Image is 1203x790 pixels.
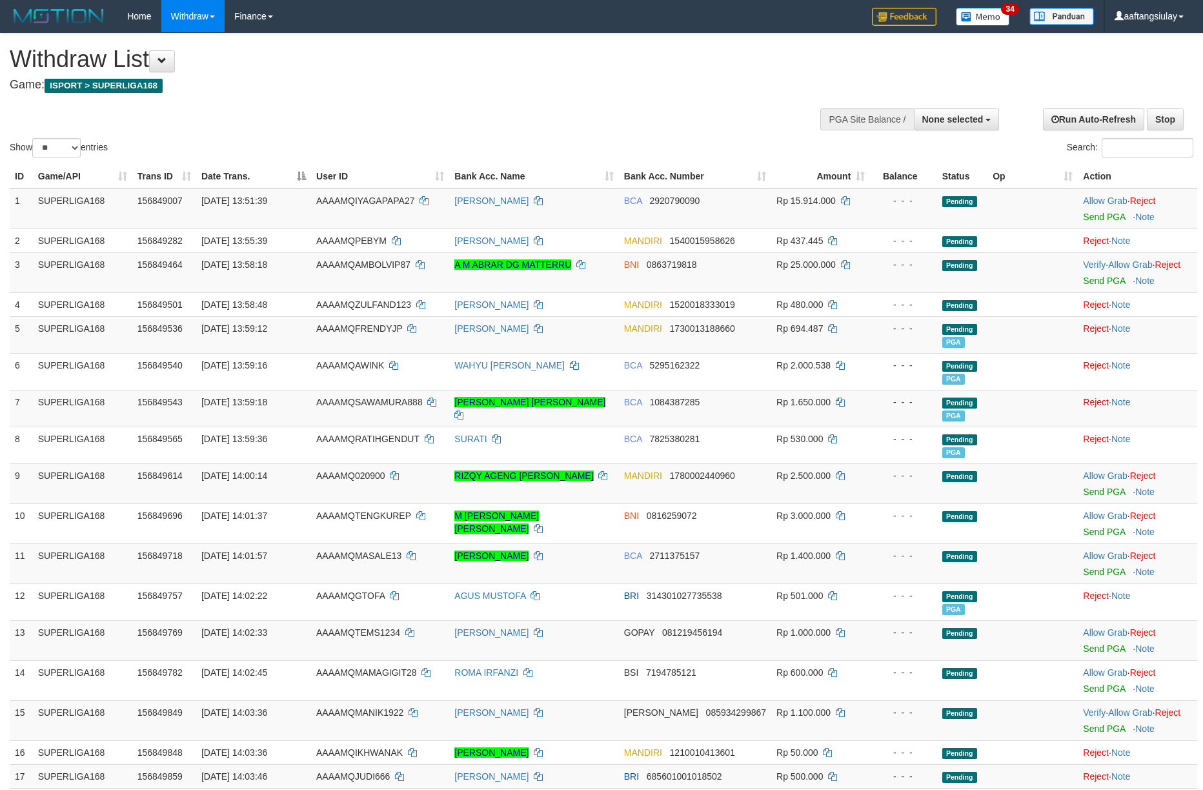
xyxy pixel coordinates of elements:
[1083,771,1109,782] a: Reject
[454,551,529,561] a: [PERSON_NAME]
[942,551,977,562] span: Pending
[776,196,836,206] span: Rp 15.914.000
[1135,643,1155,654] a: Note
[137,747,183,758] span: 156849848
[1083,323,1109,334] a: Reject
[1130,196,1156,206] a: Reject
[942,236,977,247] span: Pending
[706,707,766,718] span: Copy 085934299867 to clipboard
[316,627,400,638] span: AAAAMQTEMS1234
[1083,196,1127,206] a: Allow Grab
[33,463,132,503] td: SUPERLIGA168
[10,292,33,316] td: 4
[454,627,529,638] a: [PERSON_NAME]
[201,551,267,561] span: [DATE] 14:01:57
[316,591,385,601] span: AAAAMQGTOFA
[137,667,183,678] span: 156849782
[1078,390,1197,427] td: ·
[875,626,931,639] div: - - -
[1111,360,1131,370] a: Note
[137,551,183,561] span: 156849718
[870,165,936,188] th: Balance
[649,434,700,444] span: Copy 7825380281 to clipboard
[10,252,33,292] td: 3
[776,747,818,758] span: Rp 50.000
[454,236,529,246] a: [PERSON_NAME]
[33,583,132,620] td: SUPERLIGA168
[33,620,132,660] td: SUPERLIGA168
[201,667,267,678] span: [DATE] 14:02:45
[316,471,385,481] span: AAAAMQ020900
[875,549,931,562] div: - - -
[1111,397,1131,407] a: Note
[1083,276,1125,286] a: Send PGA
[1078,292,1197,316] td: ·
[624,299,662,310] span: MANDIRI
[937,165,988,188] th: Status
[45,79,163,93] span: ISPORT > SUPERLIGA168
[137,471,183,481] span: 156849614
[1043,108,1144,130] a: Run Auto-Refresh
[875,359,931,372] div: - - -
[942,772,977,783] span: Pending
[454,771,529,782] a: [PERSON_NAME]
[454,747,529,758] a: [PERSON_NAME]
[942,604,965,615] span: Marked by aafsengchandara
[942,260,977,271] span: Pending
[942,300,977,311] span: Pending
[1083,527,1125,537] a: Send PGA
[776,591,823,601] span: Rp 501.000
[10,353,33,390] td: 6
[624,434,642,444] span: BCA
[875,432,931,445] div: - - -
[316,434,420,444] span: AAAAMQRATIHGENDUT
[1078,660,1197,700] td: ·
[1078,764,1197,788] td: ·
[1078,463,1197,503] td: ·
[1135,212,1155,222] a: Note
[33,228,132,252] td: SUPERLIGA168
[624,196,642,206] span: BCA
[10,79,789,92] h4: Game:
[10,620,33,660] td: 13
[454,471,593,481] a: RIZQY AGENG [PERSON_NAME]
[137,707,183,718] span: 156849849
[647,591,722,601] span: Copy 314301027735538 to clipboard
[454,299,529,310] a: [PERSON_NAME]
[201,747,267,758] span: [DATE] 14:03:36
[1111,747,1131,758] a: Note
[1078,165,1197,188] th: Action
[1001,3,1018,15] span: 34
[942,708,977,719] span: Pending
[1111,323,1131,334] a: Note
[875,746,931,759] div: - - -
[201,360,267,370] span: [DATE] 13:59:16
[1108,707,1155,718] span: ·
[875,194,931,207] div: - - -
[624,747,662,758] span: MANDIRI
[316,747,403,758] span: AAAAMQIKHWANAK
[875,396,931,409] div: - - -
[10,138,108,157] label: Show entries
[10,188,33,229] td: 1
[624,667,639,678] span: BSI
[624,323,662,334] span: MANDIRI
[10,583,33,620] td: 12
[10,764,33,788] td: 17
[10,463,33,503] td: 9
[1083,551,1129,561] span: ·
[10,6,108,26] img: MOTION_logo.png
[624,771,639,782] span: BRI
[137,591,183,601] span: 156849757
[454,591,525,601] a: AGUS MUSTOFA
[454,511,539,534] a: M [PERSON_NAME] [PERSON_NAME]
[316,707,403,718] span: AAAAMQMANIK1922
[776,471,831,481] span: Rp 2.500.000
[776,707,831,718] span: Rp 1.100.000
[872,8,936,26] img: Feedback.jpg
[942,628,977,639] span: Pending
[316,511,411,521] span: AAAAMQTENGKUREP
[670,747,735,758] span: Copy 1210010413601 to clipboard
[137,771,183,782] span: 156849859
[649,196,700,206] span: Copy 2920790090 to clipboard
